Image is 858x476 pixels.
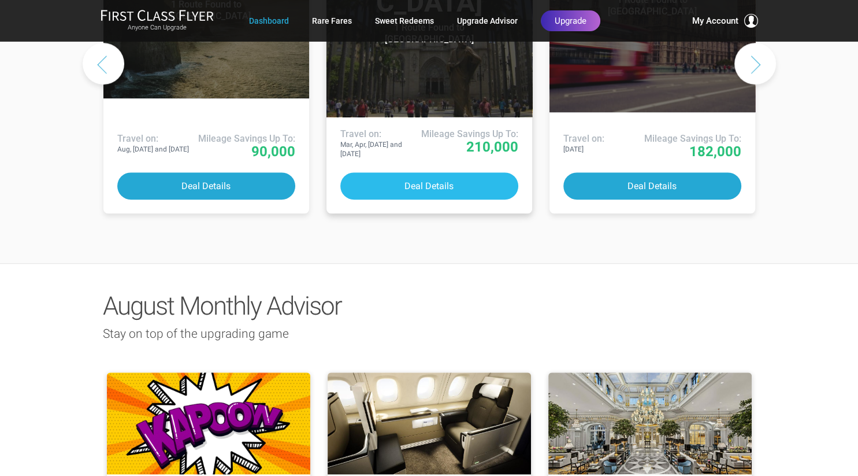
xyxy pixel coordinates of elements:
[103,291,341,321] span: August Monthly Advisor
[563,172,741,200] button: Deal Details
[101,24,214,32] small: Anyone Can Upgrade
[103,327,289,341] span: Stay on top of the upgrading game
[117,172,295,200] button: Deal Details
[457,10,518,31] a: Upgrade Advisor
[83,43,124,84] button: Previous slide
[340,172,518,200] button: Deal Details
[692,14,738,28] span: My Account
[101,9,214,32] a: First Class FlyerAnyone Can Upgrade
[541,10,600,31] a: Upgrade
[375,10,434,31] a: Sweet Redeems
[249,10,289,31] a: Dashboard
[101,9,214,21] img: First Class Flyer
[312,10,352,31] a: Rare Fares
[734,43,776,84] button: Next slide
[692,14,758,28] button: My Account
